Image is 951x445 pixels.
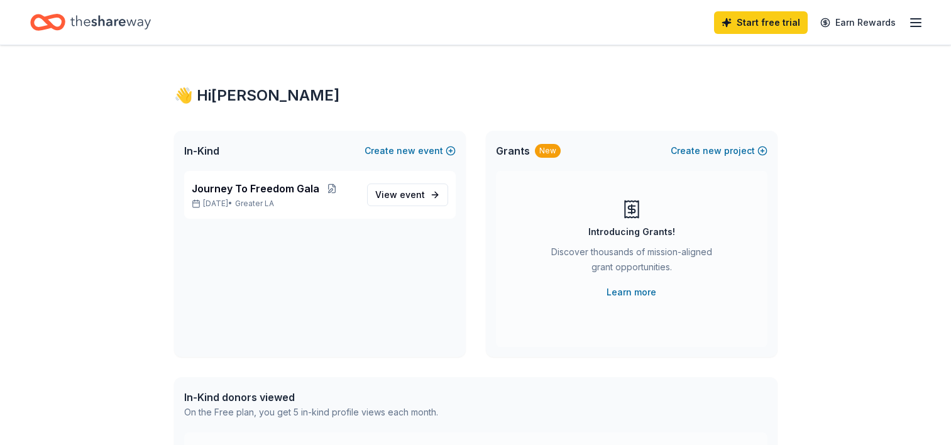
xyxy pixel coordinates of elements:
[375,187,425,202] span: View
[400,189,425,200] span: event
[588,224,675,239] div: Introducing Grants!
[813,11,903,34] a: Earn Rewards
[367,184,448,206] a: View event
[671,143,767,158] button: Createnewproject
[535,144,561,158] div: New
[30,8,151,37] a: Home
[714,11,808,34] a: Start free trial
[235,199,274,209] span: Greater LA
[496,143,530,158] span: Grants
[365,143,456,158] button: Createnewevent
[546,244,717,280] div: Discover thousands of mission-aligned grant opportunities.
[397,143,415,158] span: new
[192,199,357,209] p: [DATE] •
[703,143,722,158] span: new
[184,143,219,158] span: In-Kind
[174,85,778,106] div: 👋 Hi [PERSON_NAME]
[184,390,438,405] div: In-Kind donors viewed
[184,405,438,420] div: On the Free plan, you get 5 in-kind profile views each month.
[607,285,656,300] a: Learn more
[192,181,319,196] span: Journey To Freedom Gala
